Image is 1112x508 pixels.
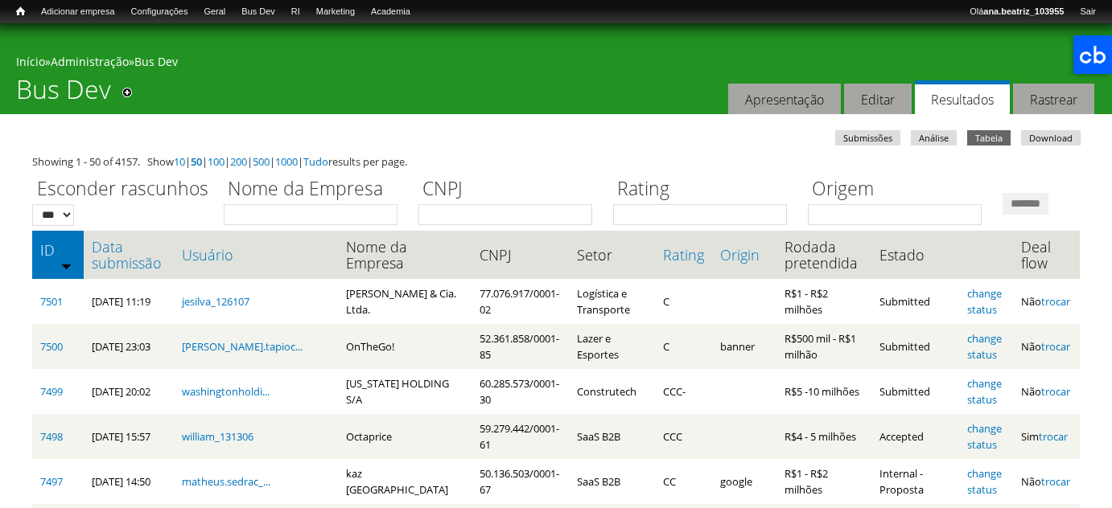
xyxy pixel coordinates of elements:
[967,130,1011,145] a: Tabela
[915,80,1010,115] a: Resultados
[871,279,959,324] td: Submitted
[569,231,655,279] th: Setor
[776,231,871,279] th: Rodada pretendida
[174,154,185,169] a: 10
[32,175,213,204] label: Esconder rascunhos
[569,324,655,369] td: Lazer e Esportes
[776,459,871,504] td: R$1 - R$2 milhões
[1039,429,1068,444] a: trocar
[338,324,472,369] td: OnTheGo!
[32,154,1080,170] div: Showing 1 - 50 of 4157. Show | | | | | | results per page.
[844,84,912,115] a: Editar
[569,369,655,414] td: Construtech
[233,4,283,20] a: Bus Dev
[871,369,959,414] td: Submitted
[967,466,1002,497] a: change status
[182,247,330,263] a: Usuário
[472,369,568,414] td: 60.285.573/0001-30
[40,339,63,354] a: 7500
[40,474,63,489] a: 7497
[871,414,959,459] td: Accepted
[134,54,178,69] a: Bus Dev
[275,154,298,169] a: 1000
[40,294,63,309] a: 7501
[569,459,655,504] td: SaaS B2B
[655,459,712,504] td: CC
[712,459,776,504] td: google
[92,239,166,271] a: Data submissão
[308,4,363,20] a: Marketing
[1013,84,1094,115] a: Rastrear
[16,54,1096,74] div: » »
[1041,384,1070,399] a: trocar
[776,279,871,324] td: R$1 - R$2 milhões
[472,231,568,279] th: CNPJ
[338,231,472,279] th: Nome da Empresa
[472,279,568,324] td: 77.076.917/0001-02
[1013,324,1080,369] td: Não
[84,324,174,369] td: [DATE] 23:03
[911,130,957,145] a: Análise
[871,324,959,369] td: Submitted
[182,429,253,444] a: william_131306
[472,459,568,504] td: 50.136.503/0001-67
[728,84,841,115] a: Apresentação
[967,286,1002,317] a: change status
[655,414,712,459] td: CCC
[182,294,249,309] a: jesilva_126107
[613,175,797,204] label: Rating
[472,414,568,459] td: 59.279.442/0001-61
[663,247,704,263] a: Rating
[84,369,174,414] td: [DATE] 20:02
[776,324,871,369] td: R$500 mil - R$1 milhão
[1072,4,1104,20] a: Sair
[472,324,568,369] td: 52.361.858/0001-85
[967,376,1002,407] a: change status
[338,369,472,414] td: [US_STATE] HOLDING S/A
[1041,294,1070,309] a: trocar
[720,247,768,263] a: Origin
[1013,459,1080,504] td: Não
[84,414,174,459] td: [DATE] 15:57
[191,154,202,169] a: 50
[655,279,712,324] td: C
[338,414,472,459] td: Octaprice
[182,474,270,489] a: matheus.sedrac_...
[182,384,270,399] a: washingtonholdi...
[835,130,900,145] a: Submissões
[983,6,1064,16] strong: ana.beatriz_103955
[338,279,472,324] td: [PERSON_NAME] & Cia. Ltda.
[655,369,712,414] td: CCC-
[51,54,129,69] a: Administração
[283,4,308,20] a: RI
[808,175,992,204] label: Origem
[40,242,76,258] a: ID
[16,74,111,114] h1: Bus Dev
[338,459,472,504] td: kaz [GEOGRAPHIC_DATA]
[224,175,408,204] label: Nome da Empresa
[253,154,270,169] a: 500
[40,429,63,444] a: 7498
[1013,279,1080,324] td: Não
[967,331,1002,362] a: change status
[967,421,1002,452] a: change status
[16,54,45,69] a: Início
[1013,369,1080,414] td: Não
[776,414,871,459] td: R$4 - 5 milhões
[182,339,303,354] a: [PERSON_NAME].tapioc...
[655,324,712,369] td: C
[303,154,328,169] a: Tudo
[712,324,776,369] td: banner
[208,154,224,169] a: 100
[363,4,418,20] a: Academia
[8,4,33,19] a: Início
[33,4,123,20] a: Adicionar empresa
[776,369,871,414] td: R$5 -10 milhões
[1013,231,1080,279] th: Deal flow
[871,459,959,504] td: Internal - Proposta
[84,459,174,504] td: [DATE] 14:50
[123,4,196,20] a: Configurações
[871,231,959,279] th: Estado
[16,6,25,17] span: Início
[1021,130,1081,145] a: Download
